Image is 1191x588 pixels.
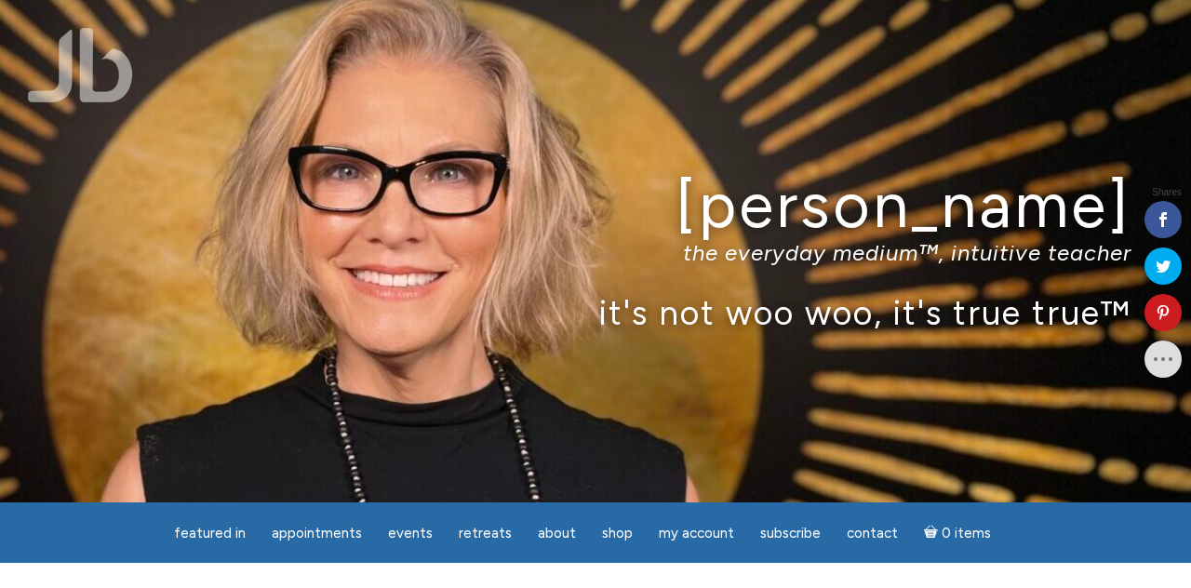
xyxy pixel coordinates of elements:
span: Events [388,525,433,541]
p: the everyday medium™, intuitive teacher [60,239,1131,266]
img: Jamie Butler. The Everyday Medium [28,28,133,102]
a: Cart0 items [913,514,1002,552]
a: My Account [648,515,745,552]
a: Subscribe [749,515,832,552]
span: 0 items [942,527,991,541]
a: Contact [836,515,909,552]
a: featured in [163,515,257,552]
a: About [527,515,587,552]
span: featured in [174,525,246,541]
p: it's not woo woo, it's true true™ [60,292,1131,332]
span: Shop [602,525,633,541]
i: Cart [924,525,942,541]
span: Appointments [272,525,362,541]
h1: [PERSON_NAME] [60,170,1131,240]
span: Subscribe [760,525,821,541]
span: Retreats [459,525,512,541]
a: Shop [591,515,644,552]
a: Appointments [261,515,373,552]
span: My Account [659,525,734,541]
a: Retreats [448,515,523,552]
span: About [538,525,576,541]
span: Contact [847,525,898,541]
span: Shares [1152,188,1182,197]
a: Events [377,515,444,552]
